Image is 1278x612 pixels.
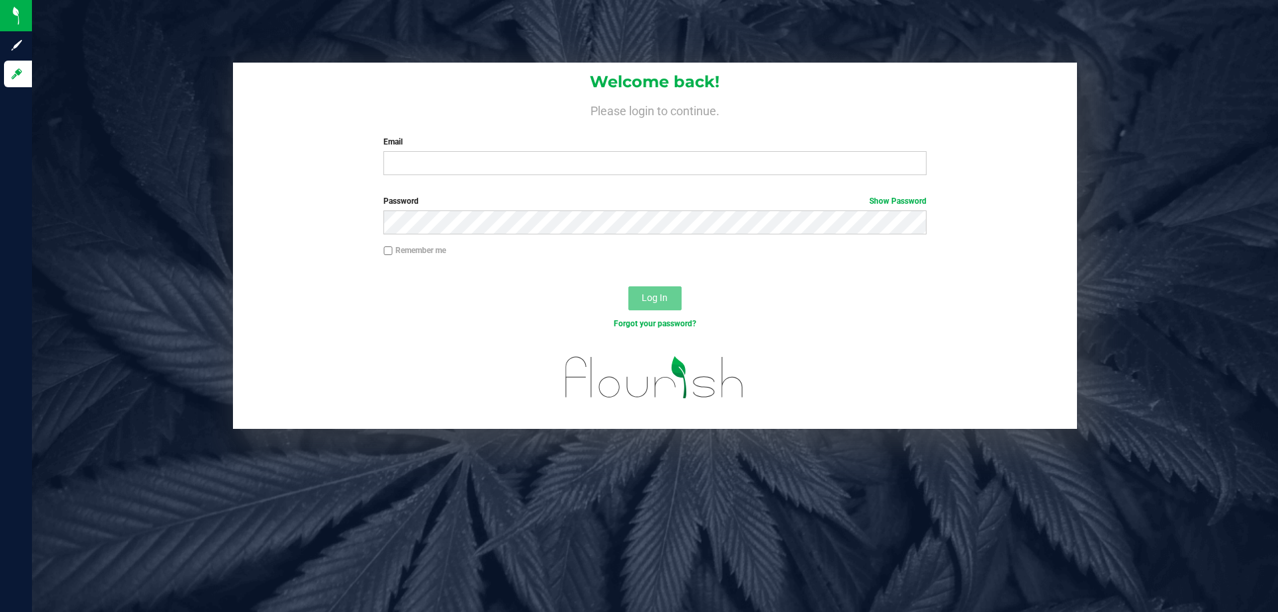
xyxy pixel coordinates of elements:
[642,292,668,303] span: Log In
[628,286,682,310] button: Log In
[383,196,419,206] span: Password
[233,73,1077,91] h1: Welcome back!
[869,196,927,206] a: Show Password
[383,136,926,148] label: Email
[383,244,446,256] label: Remember me
[383,246,393,256] input: Remember me
[549,344,760,412] img: flourish_logo.svg
[233,101,1077,117] h4: Please login to continue.
[10,39,23,52] inline-svg: Sign up
[614,319,696,328] a: Forgot your password?
[10,67,23,81] inline-svg: Log in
